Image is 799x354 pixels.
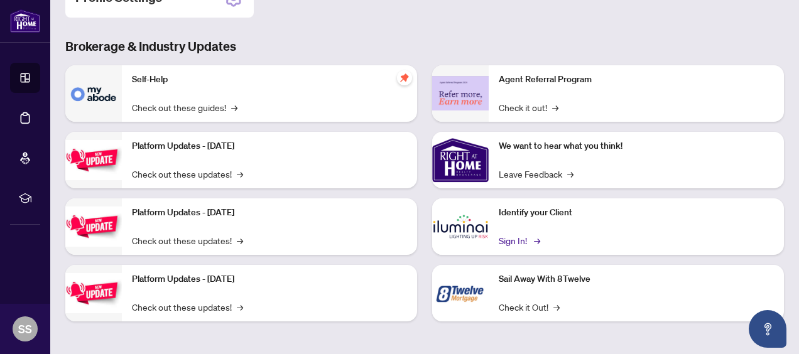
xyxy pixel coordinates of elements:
[65,65,122,122] img: Self-Help
[432,76,489,110] img: Agent Referral Program
[499,73,774,87] p: Agent Referral Program
[499,233,538,247] a: Sign In!→
[432,265,489,321] img: Sail Away With 8Twelve
[534,233,540,247] span: →
[499,167,573,181] a: Leave Feedback→
[397,70,412,85] span: pushpin
[749,310,786,348] button: Open asap
[132,100,237,114] a: Check out these guides!→
[499,100,558,114] a: Check it out!→
[499,272,774,286] p: Sail Away With 8Twelve
[237,167,243,181] span: →
[231,100,237,114] span: →
[65,206,122,246] img: Platform Updates - July 8, 2025
[65,38,784,55] h3: Brokerage & Industry Updates
[499,300,560,314] a: Check it Out!→
[132,300,243,314] a: Check out these updates!→
[552,100,558,114] span: →
[65,140,122,180] img: Platform Updates - July 21, 2025
[132,167,243,181] a: Check out these updates!→
[132,139,407,153] p: Platform Updates - [DATE]
[499,139,774,153] p: We want to hear what you think!
[10,9,40,33] img: logo
[432,132,489,188] img: We want to hear what you think!
[553,300,560,314] span: →
[432,198,489,255] img: Identify your Client
[132,233,243,247] a: Check out these updates!→
[237,300,243,314] span: →
[65,273,122,313] img: Platform Updates - June 23, 2025
[18,320,32,338] span: SS
[132,73,407,87] p: Self-Help
[132,206,407,220] p: Platform Updates - [DATE]
[237,233,243,247] span: →
[499,206,774,220] p: Identify your Client
[567,167,573,181] span: →
[132,272,407,286] p: Platform Updates - [DATE]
